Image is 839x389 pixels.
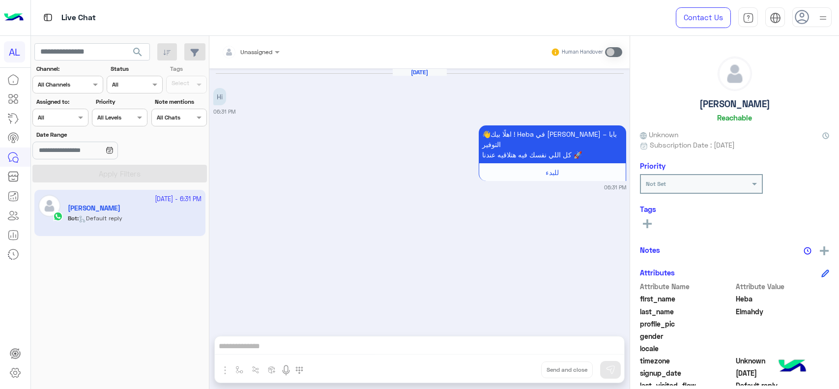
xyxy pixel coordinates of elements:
span: Unknown [640,129,678,140]
label: Date Range [36,130,146,139]
span: search [132,46,144,58]
small: 06:31 PM [604,183,626,191]
img: defaultAdmin.png [718,57,752,90]
span: locale [640,343,734,354]
button: search [126,43,150,64]
span: للبدء [546,168,559,177]
h6: Priority [640,161,665,170]
span: 2025-10-12T15:31:33.734Z [736,368,830,378]
span: gender [640,331,734,341]
span: Unassigned [240,48,272,56]
a: Contact Us [676,7,731,28]
a: tab [738,7,758,28]
img: tab [770,12,781,24]
button: Apply Filters [32,165,207,182]
img: Logo [4,7,24,28]
label: Status [111,64,161,73]
span: last_name [640,306,734,317]
img: tab [42,11,54,24]
img: tab [743,12,754,24]
label: Note mentions [155,97,205,106]
p: 12/10/2025, 6:31 PM [479,125,626,163]
span: Unknown [736,356,830,366]
span: first_name [640,294,734,304]
label: Channel: [36,64,102,73]
img: notes [804,247,811,255]
h6: Reachable [717,113,752,122]
h6: Attributes [640,268,675,277]
span: null [736,343,830,354]
span: Elmahdy [736,306,830,317]
h6: Notes [640,245,660,254]
span: Attribute Name [640,281,734,292]
span: profile_pic [640,319,734,329]
span: timezone [640,356,734,366]
span: Subscription Date : [DATE] [650,140,735,150]
h5: [PERSON_NAME] [699,98,770,110]
b: Not Set [646,180,666,187]
small: 06:31 PM [213,108,235,116]
p: Live Chat [61,11,96,25]
img: add [820,246,829,255]
span: Attribute Value [736,281,830,292]
img: profile [817,12,829,24]
div: AL [4,41,25,62]
button: Send and close [541,361,593,378]
h6: [DATE] [393,69,447,76]
label: Priority [96,97,146,106]
h6: Tags [640,205,829,213]
p: 12/10/2025, 6:31 PM [213,88,226,105]
span: Heba [736,294,830,304]
img: hulul-logo.png [775,350,810,384]
span: null [736,331,830,341]
label: Assigned to: [36,97,87,106]
small: Human Handover [562,48,603,56]
span: signup_date [640,368,734,378]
